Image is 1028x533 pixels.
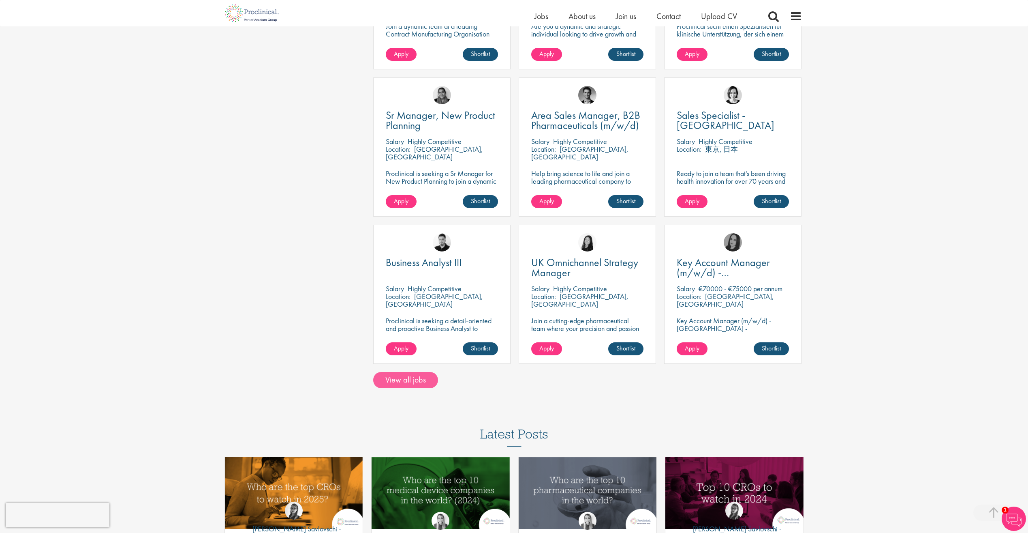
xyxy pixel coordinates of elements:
[386,284,404,293] span: Salary
[677,317,789,340] p: Key Account Manager (m/w/d) - [GEOGRAPHIC_DATA] - [GEOGRAPHIC_DATA]
[432,512,449,530] img: Hannah Burke
[578,233,596,251] img: Numhom Sudsok
[531,317,643,348] p: Join a cutting-edge pharmaceutical team where your precision and passion for strategy will help s...
[539,344,554,352] span: Apply
[480,427,548,447] h3: Latest Posts
[386,170,498,193] p: Proclinical is seeking a Sr Manager for New Product Planning to join a dynamic team on a permanen...
[531,170,643,200] p: Help bring science to life and join a leading pharmaceutical company to play a key role in drivin...
[531,108,640,132] span: Area Sales Manager, B2B Pharmaceuticals (m/w/d)
[386,292,483,309] p: [GEOGRAPHIC_DATA], [GEOGRAPHIC_DATA]
[386,48,417,61] a: Apply
[531,48,562,61] a: Apply
[373,372,438,388] a: View all jobs
[386,110,498,131] a: Sr Manager, New Product Planning
[519,457,657,529] a: Link to a post
[531,342,562,355] a: Apply
[1002,507,1009,514] span: 1
[463,48,498,61] a: Shortlist
[519,457,657,529] img: Top 10 pharmaceutical companies in the world 2025
[677,48,707,61] a: Apply
[539,197,554,205] span: Apply
[701,11,737,21] a: Upload CV
[531,144,628,161] p: [GEOGRAPHIC_DATA], [GEOGRAPHIC_DATA]
[656,11,681,21] span: Contact
[394,197,408,205] span: Apply
[665,457,804,529] a: Link to a post
[685,49,699,58] span: Apply
[386,137,404,146] span: Salary
[534,11,548,21] a: Jobs
[677,144,701,154] span: Location:
[677,256,774,290] span: Key Account Manager (m/w/d) - [GEOGRAPHIC_DATA]
[608,195,643,208] a: Shortlist
[433,86,451,104] img: Anjali Parbhu
[386,195,417,208] a: Apply
[408,137,462,146] p: Highly Competitive
[394,49,408,58] span: Apply
[433,233,451,251] img: Anderson Maldonado
[724,86,742,104] img: Nic Choa
[608,48,643,61] a: Shortlist
[386,258,498,268] a: Business Analyst III
[386,144,483,161] p: [GEOGRAPHIC_DATA], [GEOGRAPHIC_DATA]
[677,195,707,208] a: Apply
[677,108,774,132] span: Sales Specialist - [GEOGRAPHIC_DATA]
[531,195,562,208] a: Apply
[463,342,498,355] a: Shortlist
[705,144,738,154] p: 東京, 日本
[531,256,638,279] span: UK Omnichannel Strategy Manager
[685,197,699,205] span: Apply
[754,342,789,355] a: Shortlist
[531,284,549,293] span: Salary
[531,144,556,154] span: Location:
[386,317,498,355] p: Proclinical is seeking a detail-oriented and proactive Business Analyst to support pharmaceutical...
[724,233,742,251] img: Anna Klemencic
[531,110,643,131] a: Area Sales Manager, B2B Pharmaceuticals (m/w/d)
[685,344,699,352] span: Apply
[539,49,554,58] span: Apply
[608,342,643,355] a: Shortlist
[386,144,410,154] span: Location:
[553,284,607,293] p: Highly Competitive
[677,137,695,146] span: Salary
[386,256,462,269] span: Business Analyst III
[553,137,607,146] p: Highly Competitive
[531,258,643,278] a: UK Omnichannel Strategy Manager
[531,137,549,146] span: Salary
[616,11,636,21] a: Join us
[394,344,408,352] span: Apply
[531,292,556,301] span: Location:
[225,457,363,529] a: Link to a post
[568,11,596,21] a: About us
[725,502,743,520] img: Theodora Savlovschi - Wicks
[665,457,804,529] img: Top 10 CROs to watch in 2024
[677,292,774,309] p: [GEOGRAPHIC_DATA], [GEOGRAPHIC_DATA]
[225,457,363,529] img: Top 10 CROs 2025 | Proclinical
[754,48,789,61] a: Shortlist
[578,86,596,104] img: Max Slevogt
[285,502,303,520] img: Theodora Savlovschi - Wicks
[677,284,695,293] span: Salary
[372,457,510,529] img: Top 10 Medical Device Companies 2024
[372,457,510,529] a: Link to a post
[699,284,782,293] p: €70000 - €75000 per annum
[699,137,752,146] p: Highly Competitive
[677,342,707,355] a: Apply
[1002,507,1026,531] img: Chatbot
[677,110,789,131] a: Sales Specialist - [GEOGRAPHIC_DATA]
[677,292,701,301] span: Location:
[754,195,789,208] a: Shortlist
[579,512,596,530] img: Hannah Burke
[677,258,789,278] a: Key Account Manager (m/w/d) - [GEOGRAPHIC_DATA]
[386,108,495,132] span: Sr Manager, New Product Planning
